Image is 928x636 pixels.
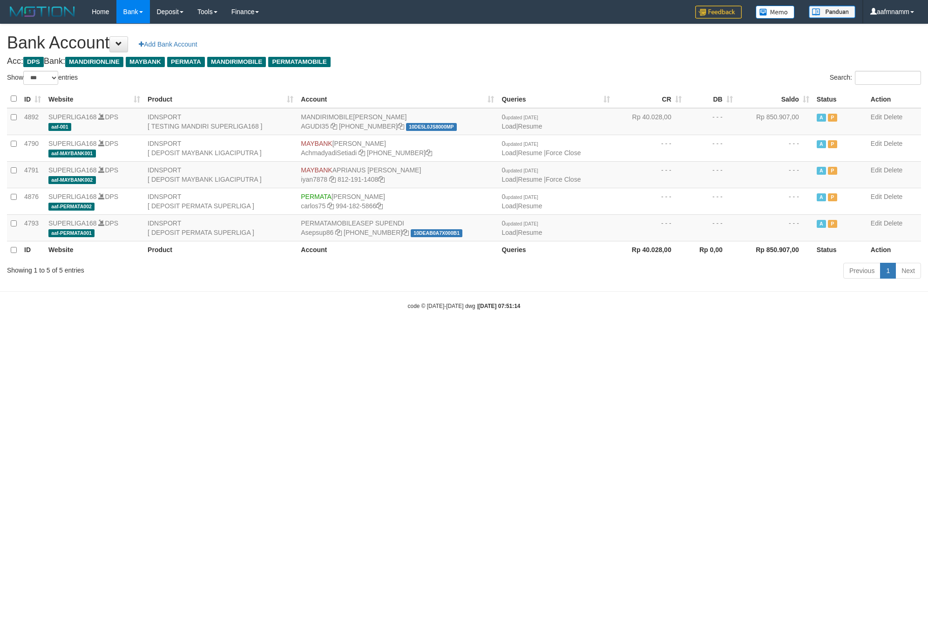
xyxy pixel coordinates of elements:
[614,108,685,135] td: Rp 40.028,00
[505,168,538,173] span: updated [DATE]
[505,221,538,226] span: updated [DATE]
[871,140,882,147] a: Edit
[737,135,813,161] td: - - -
[828,220,837,228] span: Paused
[268,57,330,67] span: PERMATAMOBILE
[505,195,538,200] span: updated [DATE]
[813,241,867,259] th: Status
[48,219,97,227] a: SUPERLIGA168
[426,149,432,157] a: Copy 8525906608 to clipboard
[695,6,742,19] img: Feedback.jpg
[501,176,516,183] a: Load
[501,166,581,183] span: | |
[144,90,297,108] th: Product: activate to sort column ascending
[20,214,45,241] td: 4793
[207,57,266,67] span: MANDIRIMOBILE
[871,113,882,121] a: Edit
[402,229,409,236] a: Copy 9942725598 to clipboard
[167,57,205,67] span: PERMATA
[45,241,144,259] th: Website
[144,135,297,161] td: IDNSPORT [ DEPOSIT MAYBANK LIGACIPUTRA ]
[884,140,902,147] a: Delete
[685,214,737,241] td: - - -
[301,202,325,210] a: carlos75
[614,161,685,188] td: - - -
[297,135,498,161] td: [PERSON_NAME] [PHONE_NUMBER]
[737,188,813,214] td: - - -
[501,166,538,174] span: 0
[297,188,498,214] td: [PERSON_NAME] 994-182-5866
[331,123,337,130] a: Copy AGUDI35 to clipboard
[518,149,542,157] a: Resume
[48,150,96,157] span: aaf-MAYBANK001
[546,149,581,157] a: Force Close
[518,176,542,183] a: Resume
[884,113,902,121] a: Delete
[817,220,826,228] span: Active
[614,135,685,161] td: - - -
[335,229,342,236] a: Copy Asepsup86 to clipboard
[614,241,685,259] th: Rp 40.028,00
[501,229,516,236] a: Load
[297,241,498,259] th: Account
[126,57,165,67] span: MAYBANK
[505,142,538,147] span: updated [DATE]
[408,303,521,309] small: code © [DATE]-[DATE] dwg |
[45,135,144,161] td: DPS
[518,229,542,236] a: Resume
[501,113,542,130] span: |
[817,193,826,201] span: Active
[871,166,882,174] a: Edit
[144,214,297,241] td: IDNSPORT [ DEPOSIT PERMATA SUPERLIGA ]
[297,108,498,135] td: [PERSON_NAME] [PHONE_NUMBER]
[685,241,737,259] th: Rp 0,00
[737,108,813,135] td: Rp 850.907,00
[685,108,737,135] td: - - -
[817,140,826,148] span: Active
[48,123,71,131] span: aaf-001
[144,161,297,188] td: IDNSPORT [ DEPOSIT MAYBANK LIGACIPUTRA ]
[817,167,826,175] span: Active
[301,123,329,130] a: AGUDI35
[20,108,45,135] td: 4892
[817,114,826,122] span: Active
[518,202,542,210] a: Resume
[501,219,538,227] span: 0
[20,241,45,259] th: ID
[23,57,44,67] span: DPS
[518,123,542,130] a: Resume
[45,108,144,135] td: DPS
[685,161,737,188] td: - - -
[301,149,357,157] a: AchmadyadiSetiadi
[871,219,882,227] a: Edit
[501,140,538,147] span: 0
[301,166,332,174] span: MAYBANK
[20,161,45,188] td: 4791
[505,115,538,120] span: updated [DATE]
[830,71,921,85] label: Search:
[297,90,498,108] th: Account: activate to sort column ascending
[813,90,867,108] th: Status
[411,229,462,237] span: 10DEAB0A7X000B1
[737,214,813,241] td: - - -
[297,161,498,188] td: APRIANUS [PERSON_NAME] 812-191-1408
[501,123,516,130] a: Load
[7,57,921,66] h4: Acc: Bank:
[501,140,581,157] span: | |
[20,90,45,108] th: ID: activate to sort column ascending
[20,188,45,214] td: 4876
[48,203,95,211] span: aaf-PERMATA002
[45,214,144,241] td: DPS
[501,193,542,210] span: |
[376,202,383,210] a: Copy 9941825866 to clipboard
[406,123,457,131] span: 10DE5L0JS8000MP
[871,193,882,200] a: Edit
[884,166,902,174] a: Delete
[828,140,837,148] span: Paused
[48,193,97,200] a: SUPERLIGA168
[614,90,685,108] th: CR: activate to sort column ascending
[65,57,123,67] span: MANDIRIONLINE
[828,114,837,122] span: Paused
[498,90,613,108] th: Queries: activate to sort column ascending
[301,193,332,200] span: PERMATA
